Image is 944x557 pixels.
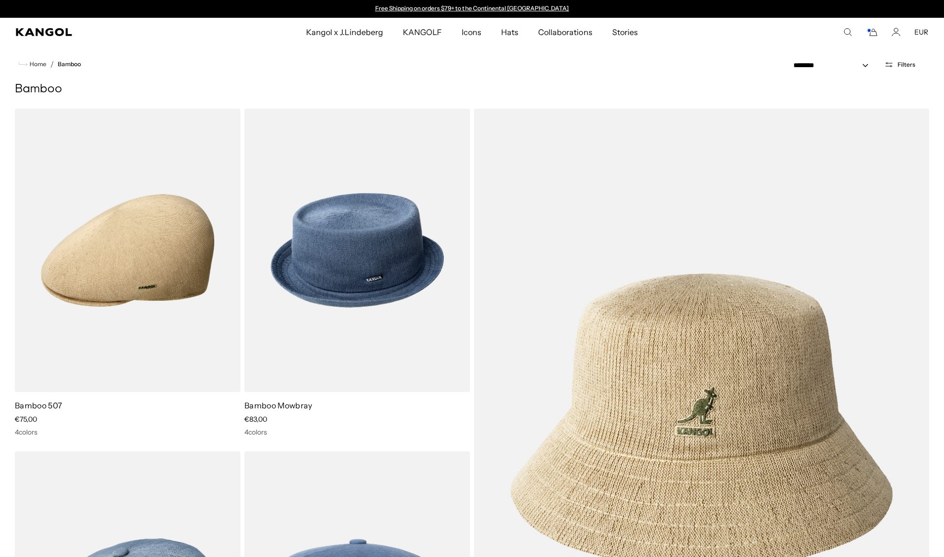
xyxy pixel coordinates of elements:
a: Account [892,28,901,37]
img: Bamboo Mowbray [244,109,470,392]
li: / [46,58,54,70]
img: Bamboo 507 [15,109,240,392]
h1: Bamboo [15,82,929,97]
a: Home [19,60,46,69]
span: Collaborations [538,18,592,46]
a: Kangol x J.Lindeberg [296,18,393,46]
slideshow-component: Announcement bar [370,5,574,13]
a: Icons [452,18,491,46]
a: Free Shipping on orders $79+ to the Continental [GEOGRAPHIC_DATA] [375,4,569,12]
div: 4 colors [15,428,240,437]
span: Icons [462,18,481,46]
a: Stories [602,18,648,46]
div: 1 of 2 [370,5,574,13]
span: €83,00 [244,415,267,424]
a: Kangol [16,28,203,36]
div: Announcement [370,5,574,13]
a: Bamboo Mowbray [244,400,312,410]
a: Hats [491,18,528,46]
a: Collaborations [528,18,602,46]
a: Bamboo [58,61,81,68]
button: Open filters [878,60,921,69]
span: Filters [898,61,915,68]
select: Sort by: Featured [789,60,878,71]
div: 4 colors [244,428,470,437]
span: Hats [501,18,518,46]
summary: Search here [843,28,852,37]
button: Cart [866,28,878,37]
button: EUR [914,28,928,37]
a: Bamboo 507 [15,400,62,410]
span: Stories [612,18,638,46]
span: Kangol x J.Lindeberg [306,18,383,46]
span: €75,00 [15,415,37,424]
span: KANGOLF [403,18,442,46]
span: Home [28,61,46,68]
a: KANGOLF [393,18,452,46]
